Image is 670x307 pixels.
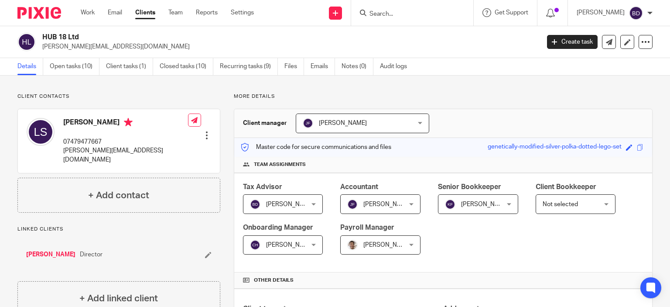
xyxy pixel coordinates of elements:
a: [PERSON_NAME] [26,250,75,259]
span: [PERSON_NAME] [319,120,367,126]
h3: Client manager [243,119,287,128]
div: genetically-modified-silver-polka-dotted-lego-set [488,142,622,152]
a: Audit logs [380,58,414,75]
a: Files [284,58,304,75]
h4: + Add linked client [79,292,158,305]
h4: [PERSON_NAME] [63,118,188,129]
img: Pixie [17,7,61,19]
a: Open tasks (10) [50,58,99,75]
span: [PERSON_NAME] [363,242,411,248]
a: Email [108,8,122,17]
a: Reports [196,8,218,17]
a: Details [17,58,43,75]
a: Client tasks (1) [106,58,153,75]
p: [PERSON_NAME][EMAIL_ADDRESS][DOMAIN_NAME] [63,146,188,164]
p: Client contacts [17,93,220,100]
span: Accountant [340,183,378,190]
img: svg%3E [629,6,643,20]
span: [PERSON_NAME] [266,201,314,207]
p: Linked clients [17,226,220,233]
a: Settings [231,8,254,17]
a: Recurring tasks (9) [220,58,278,75]
span: Payroll Manager [340,224,394,231]
p: More details [234,93,653,100]
span: Team assignments [254,161,306,168]
img: svg%3E [250,199,260,210]
img: PXL_20240409_141816916.jpg [347,240,358,250]
span: Onboarding Manager [243,224,313,231]
p: 07479477667 [63,138,188,146]
span: [PERSON_NAME] [461,201,509,207]
a: Create task [547,35,598,49]
a: Notes (0) [342,58,373,75]
span: Senior Bookkeeper [438,183,501,190]
a: Team [168,8,183,17]
img: svg%3E [250,240,260,250]
span: Other details [254,277,294,284]
span: [PERSON_NAME] [266,242,314,248]
img: svg%3E [347,199,358,210]
span: [PERSON_NAME] [363,201,411,207]
img: svg%3E [17,33,36,51]
span: Get Support [495,10,528,16]
span: Director [80,250,103,259]
p: [PERSON_NAME] [577,8,625,17]
p: [PERSON_NAME][EMAIL_ADDRESS][DOMAIN_NAME] [42,42,534,51]
a: Work [81,8,95,17]
img: svg%3E [445,199,455,210]
span: Tax Advisor [243,183,282,190]
span: Not selected [543,201,578,207]
i: Primary [124,118,133,127]
a: Closed tasks (10) [160,58,213,75]
h4: + Add contact [88,189,149,202]
h2: HUB 18 Ltd [42,33,436,42]
input: Search [369,10,447,18]
img: svg%3E [303,118,313,128]
a: Emails [311,58,335,75]
p: Master code for secure communications and files [241,143,391,152]
a: Clients [135,8,155,17]
img: svg%3E [27,118,55,146]
span: Client Bookkeeper [536,183,596,190]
